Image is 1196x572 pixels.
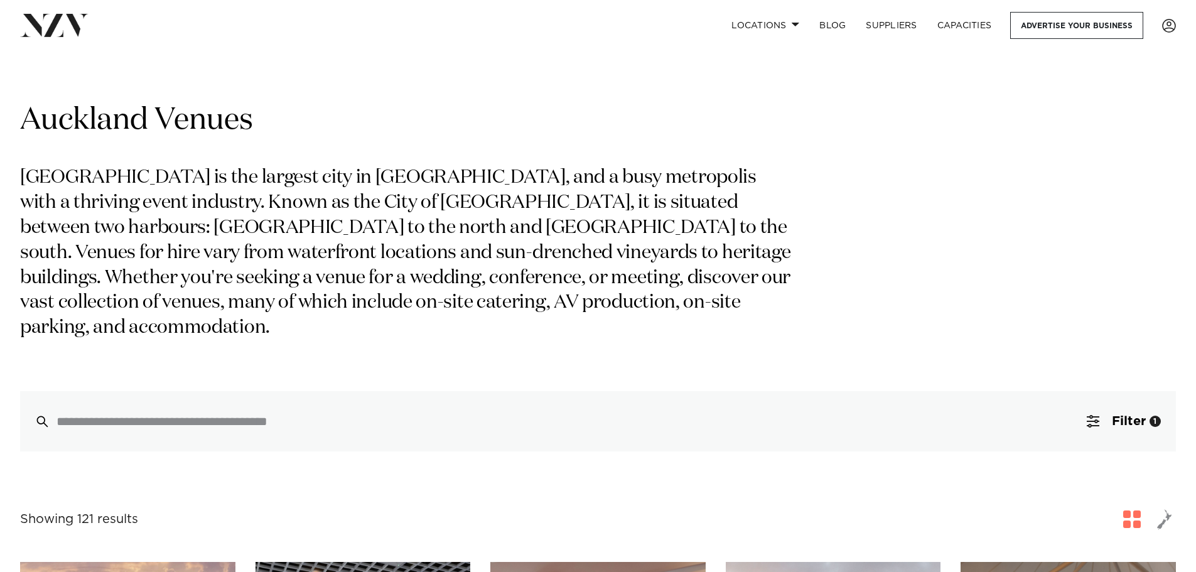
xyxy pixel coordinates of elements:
a: BLOG [809,12,856,39]
div: Showing 121 results [20,510,138,529]
div: 1 [1150,416,1161,427]
h1: Auckland Venues [20,101,1176,141]
button: Filter1 [1072,391,1176,451]
a: SUPPLIERS [856,12,927,39]
span: Filter [1112,415,1146,428]
img: nzv-logo.png [20,14,89,36]
a: Advertise your business [1010,12,1143,39]
p: [GEOGRAPHIC_DATA] is the largest city in [GEOGRAPHIC_DATA], and a busy metropolis with a thriving... [20,166,796,341]
a: Locations [721,12,809,39]
a: Capacities [927,12,1002,39]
